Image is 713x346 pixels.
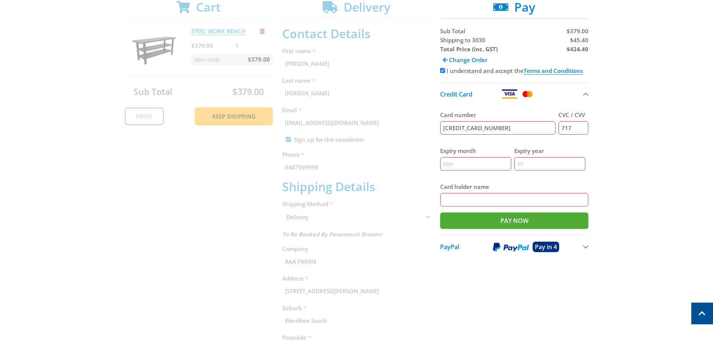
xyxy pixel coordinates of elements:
strong: Total Price (inc. GST) [440,45,498,53]
span: $379.00 [567,27,588,35]
input: Please accept the terms and conditions. [440,68,445,73]
img: PayPal [493,242,529,252]
span: Shipping to 3030 [440,36,485,44]
a: Terms and Conditions [524,67,583,75]
span: Change Order [449,56,487,64]
img: Mastercard [521,89,534,99]
button: PayPal Pay in 4 [440,235,589,258]
label: Expiry month [440,146,511,155]
label: I understand and accept the [447,67,583,75]
input: MM [440,157,511,171]
span: Pay in 4 [535,243,557,251]
span: Sub Total [440,27,465,35]
span: PayPal [440,243,459,251]
button: Credit Card [440,83,589,105]
label: Expiry year [514,146,585,155]
label: Card number [440,110,556,119]
a: Change Order [440,53,490,66]
label: CVC / CVV [558,110,588,119]
input: YY [514,157,585,171]
label: Card holder name [440,182,589,191]
img: Visa [501,89,518,99]
span: Credit Card [440,90,472,98]
strong: $424.40 [567,45,588,53]
input: Pay Now [440,212,589,229]
span: $45.40 [570,36,588,44]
